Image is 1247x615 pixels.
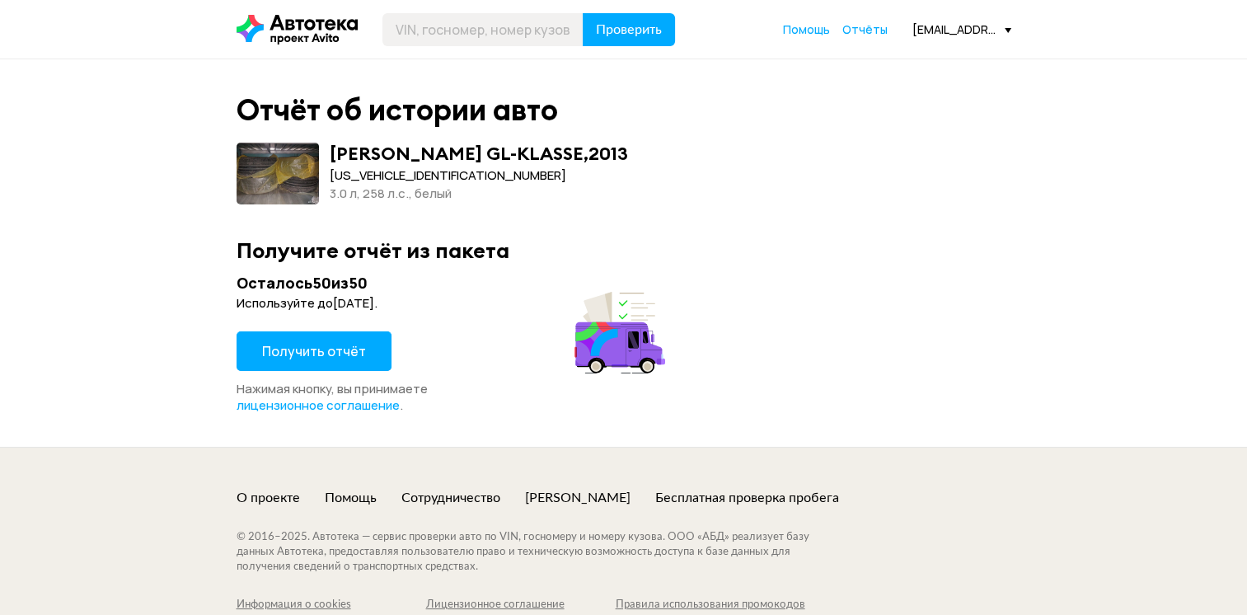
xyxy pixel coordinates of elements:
[262,342,366,360] span: Получить отчёт
[382,13,584,46] input: VIN, госномер, номер кузова
[783,21,830,37] span: Помощь
[330,185,628,203] div: 3.0 л, 258 л.c., белый
[596,23,662,36] span: Проверить
[583,13,675,46] button: Проверить
[912,21,1011,37] div: [EMAIL_ADDRESS][DOMAIN_NAME]
[237,598,426,613] a: Информация о cookies
[237,397,400,414] span: лицензионное соглашение
[237,273,670,293] div: Осталось 50 из 50
[330,167,628,185] div: [US_VEHICLE_IDENTIFICATION_NUMBER]
[237,295,670,312] div: Используйте до [DATE] .
[842,21,888,38] a: Отчёты
[655,489,839,507] a: Бесплатная проверка пробега
[401,489,500,507] a: Сотрудничество
[237,397,400,414] a: лицензионное соглашение
[237,92,558,128] div: Отчёт об истории авто
[426,598,616,613] a: Лицензионное соглашение
[325,489,377,507] a: Помощь
[237,331,391,371] button: Получить отчёт
[783,21,830,38] a: Помощь
[616,598,805,613] a: Правила использования промокодов
[237,237,1011,263] div: Получите отчёт из пакета
[525,489,631,507] a: [PERSON_NAME]
[842,21,888,37] span: Отчёты
[330,143,628,164] div: [PERSON_NAME] GL-KLASSE , 2013
[237,530,842,575] div: © 2016– 2025 . Автотека — сервис проверки авто по VIN, госномеру и номеру кузова. ООО «АБД» реали...
[237,380,428,414] span: Нажимая кнопку, вы принимаете .
[237,489,300,507] a: О проекте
